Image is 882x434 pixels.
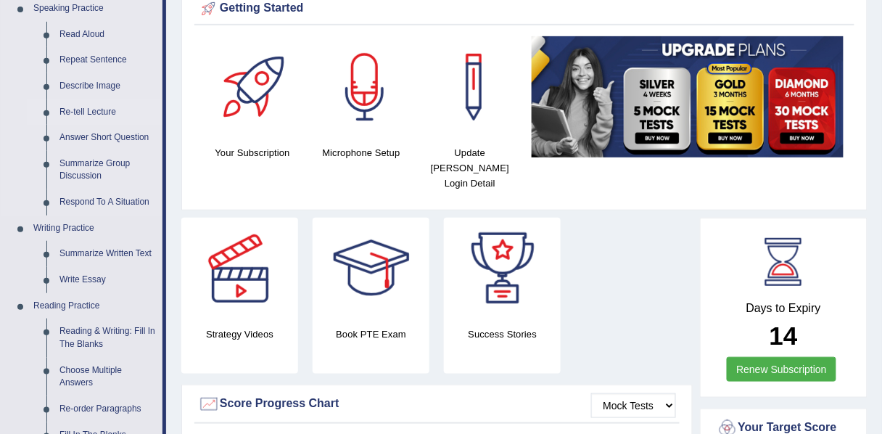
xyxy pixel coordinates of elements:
b: 14 [770,322,798,350]
a: Summarize Group Discussion [53,151,162,189]
h4: Days to Expiry [717,302,852,315]
a: Writing Practice [27,216,162,242]
a: Write Essay [53,267,162,293]
a: Re-tell Lecture [53,99,162,126]
h4: Strategy Videos [181,327,298,342]
a: Renew Subscription [727,357,836,382]
a: Repeat Sentence [53,47,162,73]
img: small5.jpg [532,36,844,157]
a: Summarize Written Text [53,241,162,267]
div: Score Progress Chart [198,393,676,415]
a: Reading Practice [27,293,162,319]
h4: Success Stories [444,327,561,342]
a: Read Aloud [53,22,162,48]
a: Respond To A Situation [53,189,162,216]
a: Answer Short Question [53,125,162,151]
h4: Book PTE Exam [313,327,429,342]
h4: Your Subscription [205,145,300,160]
a: Describe Image [53,73,162,99]
a: Reading & Writing: Fill In The Blanks [53,319,162,357]
a: Choose Multiple Answers [53,358,162,396]
a: Re-order Paragraphs [53,396,162,422]
h4: Update [PERSON_NAME] Login Detail [423,145,517,191]
h4: Microphone Setup [314,145,408,160]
